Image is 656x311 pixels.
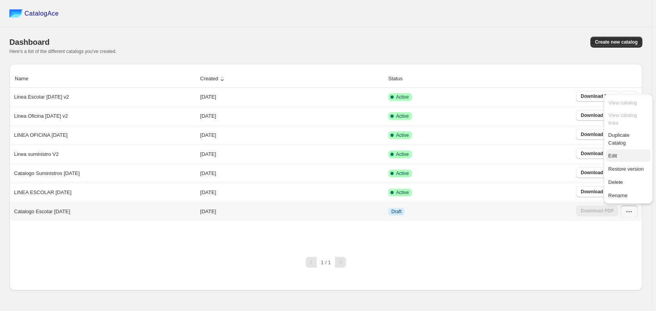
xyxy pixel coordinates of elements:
td: [DATE] [198,164,386,183]
span: Active [396,189,409,196]
span: Download PDF [581,93,614,99]
img: catalog ace [9,9,23,18]
p: Catalogo Escolar [DATE] [14,208,70,216]
span: Delete [608,179,623,185]
p: LINEA ESCOLAR [DATE] [14,189,71,196]
span: Active [396,170,409,177]
span: Create new catalog [595,39,638,45]
span: Active [396,113,409,119]
button: Create new catalog [590,37,642,48]
button: Status [387,71,412,86]
span: Download PDF [581,131,614,138]
span: Duplicate Catalog [608,132,629,146]
span: Download PDF [581,189,614,195]
span: Download PDF [581,170,614,176]
span: Draft [391,209,401,215]
span: Active [396,94,409,100]
a: Download PDF [576,148,619,159]
td: [DATE] [198,106,386,125]
span: View catalog links [608,112,637,126]
a: Download PDF [576,91,619,102]
td: [DATE] [198,125,386,145]
span: Download PDF [581,112,614,118]
td: [DATE] [198,183,386,202]
span: Download PDF [581,150,614,157]
a: Download PDF [576,129,619,140]
td: [DATE] [198,202,386,221]
p: Linea Escolar [DATE] v2 [14,93,69,101]
span: Dashboard [9,38,50,46]
p: Catalogo Suministros [DATE] [14,170,80,177]
span: Edit [608,153,617,159]
span: Rename [608,193,627,198]
span: View catalog [608,100,637,106]
button: Created [199,71,227,86]
span: Active [396,151,409,157]
span: CatalogAce [25,10,59,18]
span: Active [396,132,409,138]
p: Linea Oficina [DATE] v2 [14,112,68,120]
span: Restore version [608,166,644,172]
button: Name [14,71,37,86]
span: Here's a list of the different catalogs you've created. [9,49,117,54]
a: Download PDF [576,186,619,197]
a: Download PDF [576,110,619,121]
td: [DATE] [198,145,386,164]
span: 1 / 1 [321,260,331,265]
a: Download PDF [576,167,619,178]
p: Linea suministro V2 [14,150,59,158]
td: [DATE] [198,88,386,106]
p: LINEA OFICINA [DATE] [14,131,68,139]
